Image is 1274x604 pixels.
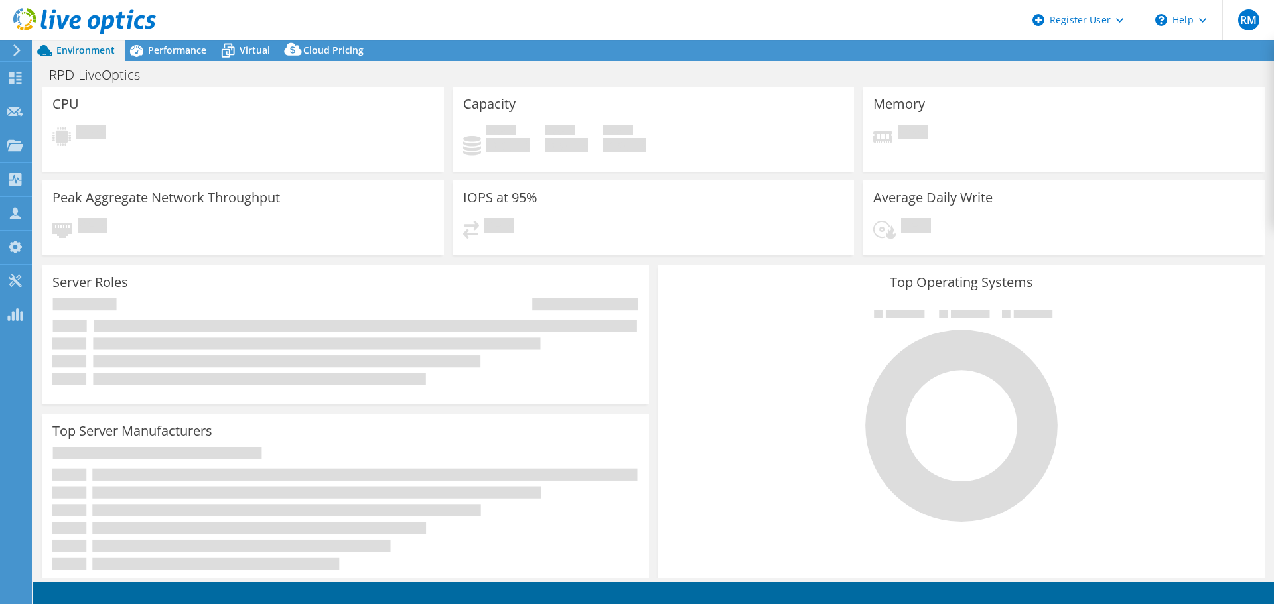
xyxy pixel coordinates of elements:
[898,125,928,143] span: Pending
[545,125,575,138] span: Free
[603,125,633,138] span: Total
[303,44,364,56] span: Cloud Pricing
[1238,9,1259,30] span: RM
[52,424,212,438] h3: Top Server Manufacturers
[52,275,128,290] h3: Server Roles
[52,190,280,205] h3: Peak Aggregate Network Throughput
[873,97,925,111] h3: Memory
[463,190,537,205] h3: IOPS at 95%
[52,97,79,111] h3: CPU
[463,97,516,111] h3: Capacity
[901,218,931,236] span: Pending
[78,218,107,236] span: Pending
[56,44,115,56] span: Environment
[43,68,161,82] h1: RPD-LiveOptics
[545,138,588,152] h4: 0 GiB
[484,218,514,236] span: Pending
[486,125,516,138] span: Used
[873,190,993,205] h3: Average Daily Write
[240,44,270,56] span: Virtual
[486,138,530,152] h4: 0 GiB
[148,44,206,56] span: Performance
[76,125,106,143] span: Pending
[603,138,646,152] h4: 0 GiB
[1155,14,1167,26] svg: \n
[668,275,1255,290] h3: Top Operating Systems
